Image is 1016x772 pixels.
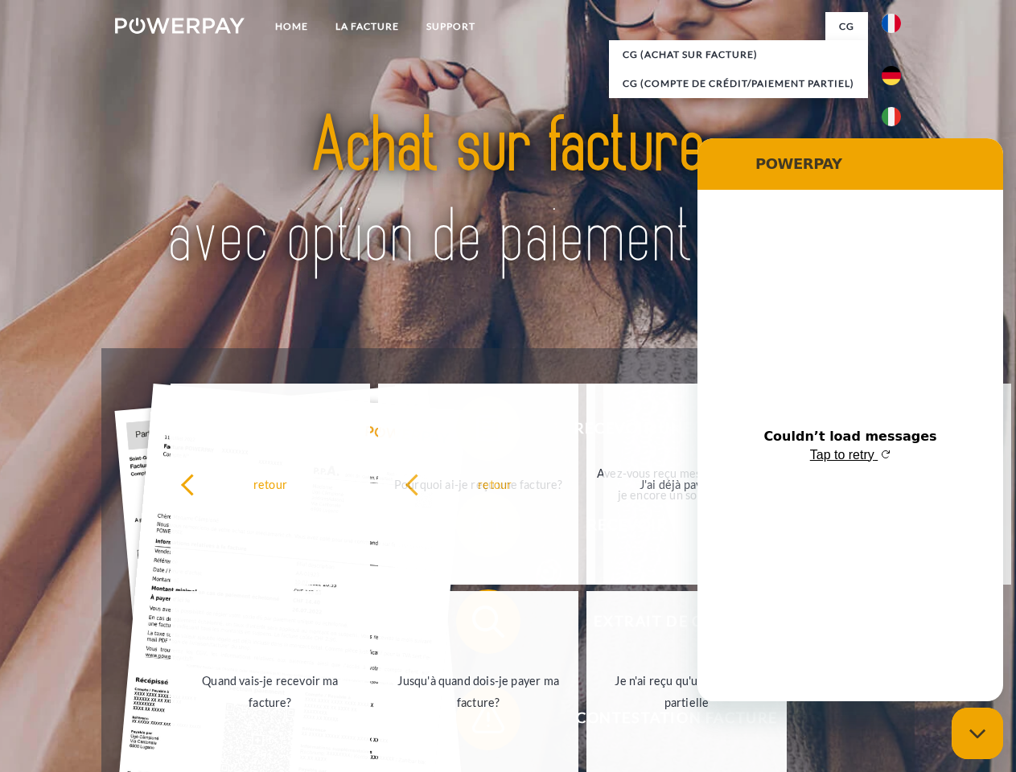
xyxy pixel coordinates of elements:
iframe: Button to launch messaging window [952,708,1003,759]
img: de [882,66,901,85]
div: retour [180,473,361,495]
a: Home [261,12,322,41]
a: LA FACTURE [322,12,413,41]
iframe: Messaging window [697,138,1003,701]
div: Je n'ai reçu qu'une livraison partielle [596,670,777,713]
img: it [882,107,901,126]
img: fr [882,14,901,33]
div: retour [405,473,586,495]
a: CG (achat sur facture) [609,40,868,69]
div: J'ai déjà payé ma facture [613,473,794,495]
div: Quand vais-je recevoir ma facture? [180,670,361,713]
div: Jusqu'à quand dois-je payer ma facture? [388,670,569,713]
img: logo-powerpay-white.svg [115,18,245,34]
img: title-powerpay_fr.svg [154,77,862,308]
a: CG (Compte de crédit/paiement partiel) [609,69,868,98]
a: CG [825,12,868,41]
a: Support [413,12,489,41]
